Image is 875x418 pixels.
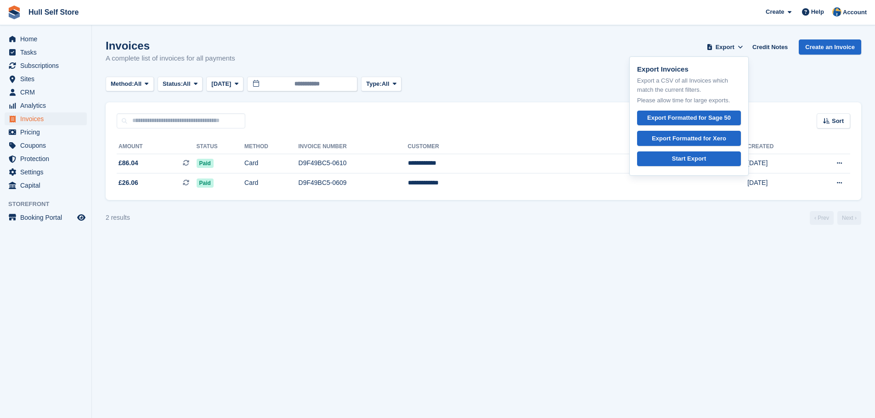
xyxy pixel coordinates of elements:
[20,72,75,85] span: Sites
[299,173,408,193] td: D9F49BC5-0609
[5,72,87,85] a: menu
[810,211,834,225] a: Previous
[5,112,87,125] a: menu
[747,154,807,173] td: [DATE]
[5,179,87,192] a: menu
[20,33,75,45] span: Home
[637,151,741,167] a: Start Export
[747,139,807,154] th: Created
[808,211,863,225] nav: Page
[5,33,87,45] a: menu
[183,79,191,89] span: All
[637,64,741,75] p: Export Invoices
[637,131,741,146] a: Export Formatted for Xero
[111,79,134,89] span: Method:
[20,99,75,112] span: Analytics
[197,159,214,168] span: Paid
[843,8,867,17] span: Account
[5,99,87,112] a: menu
[20,166,75,178] span: Settings
[637,111,741,126] a: Export Formatted for Sage 50
[244,173,299,193] td: Card
[119,178,138,188] span: £26.06
[20,139,75,152] span: Coupons
[837,211,861,225] a: Next
[5,211,87,224] a: menu
[244,139,299,154] th: Method
[5,139,87,152] a: menu
[799,39,861,55] a: Create an Invoice
[8,200,91,209] span: Storefront
[299,139,408,154] th: Invoice Number
[197,178,214,188] span: Paid
[5,46,87,59] a: menu
[20,211,75,224] span: Booking Portal
[5,86,87,99] a: menu
[163,79,183,89] span: Status:
[299,154,408,173] td: D9F49BC5-0610
[5,59,87,72] a: menu
[106,39,235,52] h1: Invoices
[766,7,784,17] span: Create
[647,113,731,123] div: Export Formatted for Sage 50
[20,86,75,99] span: CRM
[5,152,87,165] a: menu
[5,166,87,178] a: menu
[832,117,844,126] span: Sort
[7,6,21,19] img: stora-icon-8386f47178a22dfd0bd8f6a31ec36ba5ce8667c1dd55bd0f319d3a0aa187defe.svg
[637,96,741,105] p: Please allow time for large exports.
[117,139,197,154] th: Amount
[652,134,726,143] div: Export Formatted for Xero
[197,139,244,154] th: Status
[366,79,382,89] span: Type:
[749,39,791,55] a: Credit Notes
[705,39,745,55] button: Export
[832,7,841,17] img: Hull Self Store
[408,139,721,154] th: Customer
[206,77,243,92] button: [DATE]
[361,77,401,92] button: Type: All
[158,77,203,92] button: Status: All
[5,126,87,139] a: menu
[106,53,235,64] p: A complete list of invoices for all payments
[134,79,142,89] span: All
[20,46,75,59] span: Tasks
[119,158,138,168] span: £86.04
[25,5,82,20] a: Hull Self Store
[244,154,299,173] td: Card
[20,59,75,72] span: Subscriptions
[20,126,75,139] span: Pricing
[382,79,390,89] span: All
[106,77,154,92] button: Method: All
[20,179,75,192] span: Capital
[716,43,734,52] span: Export
[20,112,75,125] span: Invoices
[811,7,824,17] span: Help
[672,154,706,163] div: Start Export
[106,213,130,223] div: 2 results
[747,173,807,193] td: [DATE]
[20,152,75,165] span: Protection
[76,212,87,223] a: Preview store
[637,76,741,94] p: Export a CSV of all Invoices which match the current filters.
[211,79,231,89] span: [DATE]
